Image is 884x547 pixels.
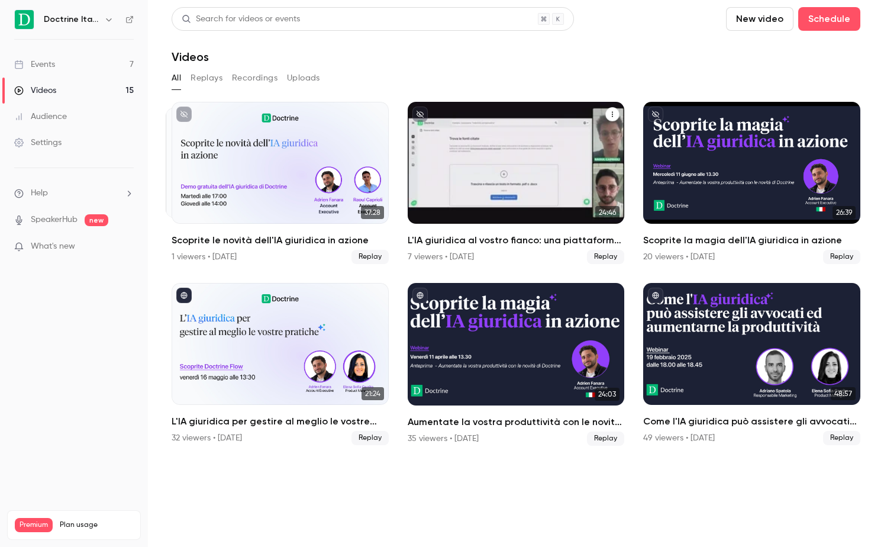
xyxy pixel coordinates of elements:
button: unpublished [176,107,192,122]
div: Audience [14,111,67,123]
button: Recordings [232,69,278,88]
span: What's new [31,240,75,253]
span: 24:46 [595,206,620,219]
div: 7 viewers • [DATE] [408,251,474,263]
div: Videos [14,85,56,96]
div: 35 viewers • [DATE] [408,433,479,445]
span: Replay [351,431,389,445]
span: 48:57 [831,387,856,400]
h2: L'IA giuridica al vostro fianco: una piattaforma per ogni esigenza [408,233,625,247]
iframe: Noticeable Trigger [120,242,134,252]
a: SpeakerHub [31,214,78,226]
h2: Come l'IA giuridica può assistere gli avvocati ed aumentarne la produttività [643,414,860,429]
div: 1 viewers • [DATE] [172,251,237,263]
button: All [172,69,181,88]
a: 48:57Come l'IA giuridica può assistere gli avvocati ed aumentarne la produttività49 viewers • [DA... [643,283,860,445]
a: 26:39Scoprite la magia dell'IA giuridica in azione20 viewers • [DATE]Replay [643,102,860,264]
span: 21:24 [362,387,384,400]
span: Plan usage [60,520,133,530]
span: Replay [587,432,624,446]
a: 24:46L'IA giuridica al vostro fianco: una piattaforma per ogni esigenza7 viewers • [DATE]Replay [408,102,625,264]
a: 21:24L'IA giuridica per gestire al meglio le vostre pratiche32 viewers • [DATE]Replay [172,283,389,445]
div: 32 viewers • [DATE] [172,432,242,444]
button: published [176,288,192,303]
ul: Videos [172,102,860,446]
button: published [648,288,663,303]
li: Aumentate la vostra produttività con le novità di Doctrine [408,283,625,445]
h2: Scoprite la magia dell'IA giuridica in azione [643,233,860,247]
button: Schedule [798,7,860,31]
h2: Aumentate la vostra produttività con le novità di Doctrine [408,415,625,429]
button: New video [726,7,793,31]
span: Replay [587,250,624,264]
a: 37:2837:28Scoprite le novità dell'IA giuridica in azione1 viewers • [DATE]Replay [172,102,389,264]
li: L'IA giuridica per gestire al meglio le vostre pratiche [172,283,389,445]
span: Replay [823,431,860,445]
h2: L'IA giuridica per gestire al meglio le vostre pratiche [172,414,389,429]
button: Replays [191,69,222,88]
h1: Videos [172,50,209,64]
button: unpublished [412,107,428,122]
div: Search for videos or events [182,13,300,25]
li: help-dropdown-opener [14,187,134,200]
span: 26:39 [833,206,856,219]
button: published [412,288,428,303]
img: Doctrine Italia [15,10,34,29]
button: unpublished [648,107,663,122]
li: L'IA giuridica al vostro fianco: una piattaforma per ogni esigenza [408,102,625,264]
li: Scoprite la magia dell'IA giuridica in azione [643,102,860,264]
span: Replay [823,250,860,264]
span: 24:03 [595,388,620,401]
li: Come l'IA giuridica può assistere gli avvocati ed aumentarne la produttività [643,283,860,445]
div: Settings [14,137,62,149]
section: Videos [172,7,860,540]
div: 20 viewers • [DATE] [643,251,715,263]
h2: Scoprite le novità dell'IA giuridica in azione [172,233,389,247]
span: new [85,214,108,226]
li: Scoprite le novità dell'IA giuridica in azione [172,102,389,264]
h6: Doctrine Italia [44,14,99,25]
div: Events [14,59,55,70]
span: Help [31,187,48,200]
span: Replay [351,250,389,264]
div: 49 viewers • [DATE] [643,432,715,444]
a: 24:03Aumentate la vostra produttività con le novità di Doctrine35 viewers • [DATE]Replay [408,283,625,445]
span: 37:28 [361,206,384,219]
button: Uploads [287,69,320,88]
span: Premium [15,518,53,532]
